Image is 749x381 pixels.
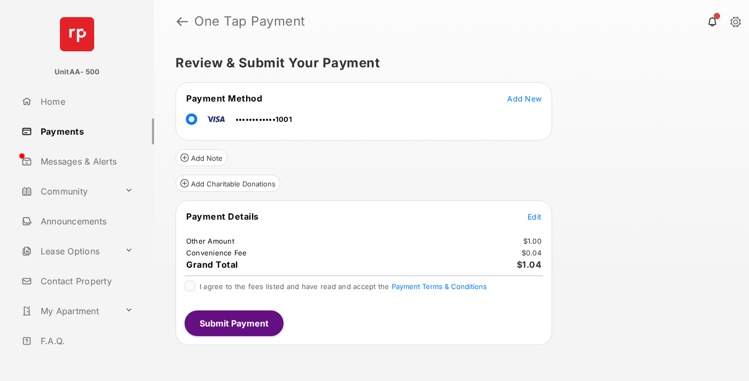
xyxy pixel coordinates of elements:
[186,236,235,246] td: Other Amount
[392,282,487,291] button: I agree to the fees listed and have read and accept the
[17,238,120,264] a: Lease Options
[17,149,154,174] a: Messages & Alerts
[235,115,292,123] span: ••••••••••••1001
[528,211,541,222] button: Edit
[17,298,120,324] a: My Apartment
[521,248,542,258] td: $0.04
[17,268,154,294] a: Contact Property
[55,67,100,77] p: UnitAA- 500
[175,175,280,192] button: Add Charitable Donations
[186,259,238,270] span: Grand Total
[175,57,719,69] h5: Review & Submit Your Payment
[186,248,248,258] td: Convenience Fee
[17,208,154,234] a: Announcements
[17,328,154,354] a: F.A.Q.
[17,178,120,204] a: Community
[186,211,259,222] span: Payment Details
[60,17,94,51] img: svg+xml;base64,PHN2ZyB4bWxucz0iaHR0cDovL3d3dy53My5vcmcvMjAwMC9zdmciIHdpZHRoPSI2NCIgaGVpZ2h0PSI2NC...
[185,310,284,336] button: Submit Payment
[175,149,227,166] button: Add Note
[17,119,154,144] a: Payments
[200,282,487,291] span: I agree to the fees listed and have read and accept the
[507,93,541,104] button: Add New
[507,94,541,103] span: Add New
[523,236,542,246] td: $1.00
[528,212,541,221] span: Edit
[194,15,305,28] strong: One Tap Payment
[17,89,154,114] a: Home
[186,93,262,104] span: Payment Method
[517,259,542,270] span: $1.04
